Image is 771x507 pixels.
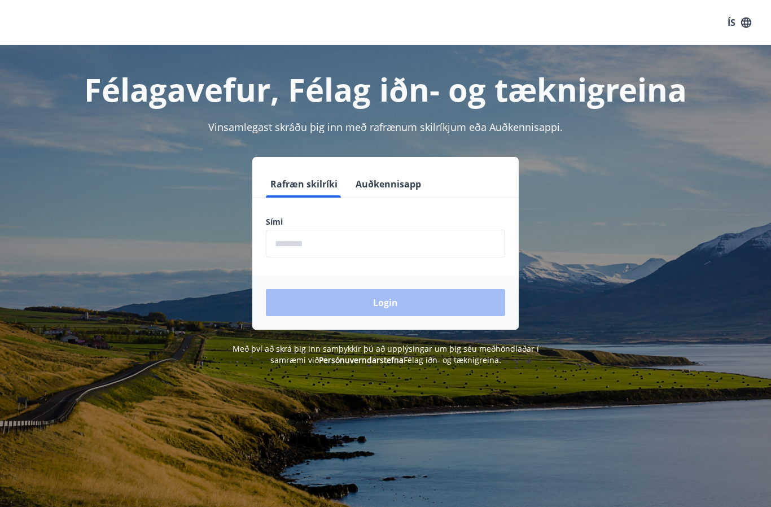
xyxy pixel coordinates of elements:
[351,171,426,198] button: Auðkennisapp
[233,343,539,365] span: Með því að skrá þig inn samþykkir þú að upplýsingar um þig séu meðhöndlaðar í samræmi við Félag i...
[266,216,505,228] label: Sími
[721,12,757,33] button: ÍS
[208,120,563,134] span: Vinsamlegast skráðu þig inn með rafrænum skilríkjum eða Auðkennisappi.
[319,355,404,365] a: Persónuverndarstefna
[266,171,342,198] button: Rafræn skilríki
[14,68,757,111] h1: Félagavefur, Félag iðn- og tæknigreina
